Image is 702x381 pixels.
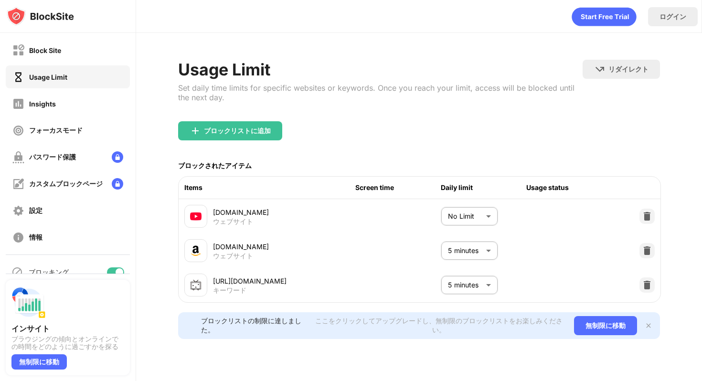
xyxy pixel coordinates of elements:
[29,100,56,108] div: Insights
[608,65,649,74] div: リダイレクト
[213,286,246,295] div: キーワード
[12,205,24,217] img: settings-off.svg
[184,182,355,193] div: Items
[12,71,24,83] img: time-usage-on.svg
[204,127,271,135] div: ブロックリストに追加
[112,178,123,190] img: lock-menu.svg
[12,232,24,243] img: about-off.svg
[29,126,83,135] div: フォーカスモード
[29,180,103,189] div: カスタムブロックページ
[213,252,253,260] div: ウェブサイト
[29,73,67,81] div: Usage Limit
[12,98,24,110] img: insights-off.svg
[441,182,526,193] div: Daily limit
[190,279,202,291] img: favicons
[645,322,652,329] img: x-button.svg
[11,266,23,278] img: blocking-icon.svg
[11,324,124,333] div: インサイト
[448,280,482,290] p: 5 minutes
[29,233,43,242] div: 情報
[178,161,252,170] div: ブロックされたアイテム
[659,12,686,21] div: ログイン
[12,178,24,190] img: customize-block-page-off.svg
[12,44,24,56] img: block-off.svg
[11,354,67,370] div: 無制限に移動
[11,286,46,320] img: push-insights.svg
[29,153,76,162] div: パスワード保護
[213,276,355,286] div: [URL][DOMAIN_NAME]
[213,217,253,226] div: ウェブサイト
[11,335,124,350] div: ブラウジングの傾向とオンラインでの時間をどのように過ごすかを探る
[178,60,583,79] div: Usage Limit
[12,125,24,137] img: focus-off.svg
[315,317,563,335] div: ここをクリックしてアップグレードし、無制限のブロックリストをお楽しみください。
[29,206,43,215] div: 設定
[201,317,309,335] div: ブロックリストの制限に達しました。
[190,211,202,222] img: favicons
[213,242,355,252] div: [DOMAIN_NAME]
[526,182,612,193] div: Usage status
[29,46,61,54] div: Block Site
[112,151,123,163] img: lock-menu.svg
[29,268,69,277] div: ブロッキング
[355,182,441,193] div: Screen time
[7,7,74,26] img: logo-blocksite.svg
[574,316,637,335] div: 無制限に移動
[12,151,24,163] img: password-protection-off.svg
[178,83,583,102] div: Set daily time limits for specific websites or keywords. Once you reach your limit, access will b...
[190,245,202,256] img: favicons
[448,211,482,222] p: No Limit
[572,7,637,26] div: animation
[213,207,355,217] div: [DOMAIN_NAME]
[448,245,482,256] p: 5 minutes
